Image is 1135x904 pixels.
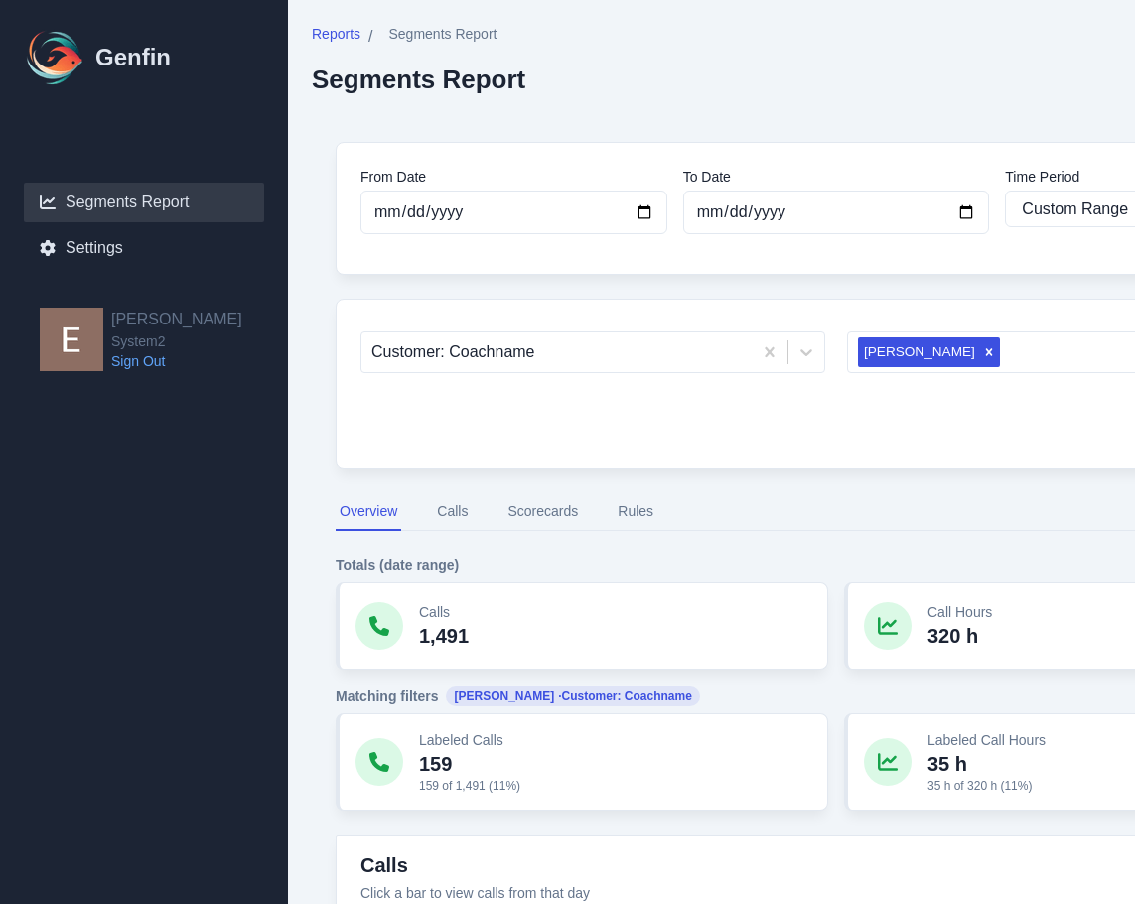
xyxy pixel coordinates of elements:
h1: Genfin [95,42,171,73]
p: 320 h [927,622,992,650]
div: [PERSON_NAME] [858,337,978,367]
span: [PERSON_NAME] [446,686,699,706]
span: System2 [111,331,242,351]
p: Calls [419,602,469,622]
p: Click a bar to view calls from that day [360,883,590,903]
p: Call Hours [927,602,992,622]
label: From Date [360,167,667,187]
a: Segments Report [24,183,264,222]
p: 159 of 1,491 (11%) [419,778,520,794]
span: Reports [312,24,360,44]
button: Scorecards [503,493,582,531]
button: Calls [433,493,472,531]
h3: Calls [360,851,590,879]
button: Overview [336,493,401,531]
label: To Date [683,167,990,187]
p: Labeled Calls [419,730,520,750]
img: Eugene Moore [40,308,103,371]
span: Segments Report [388,24,497,44]
img: Logo [24,26,87,89]
a: Reports [312,24,360,49]
a: Settings [24,228,264,268]
h2: [PERSON_NAME] [111,308,242,331]
div: Remove Rahja [978,337,1000,367]
h2: Segments Report [312,65,525,94]
button: Rules [614,493,657,531]
a: Sign Out [111,351,242,371]
p: Labeled Call Hours [927,730,1046,750]
p: 159 [419,750,520,778]
p: 35 h [927,750,1046,778]
span: · Customer: Coachname [558,688,692,704]
p: 1,491 [419,622,469,650]
span: / [368,25,372,49]
p: 35 h of 320 h (11%) [927,778,1046,794]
